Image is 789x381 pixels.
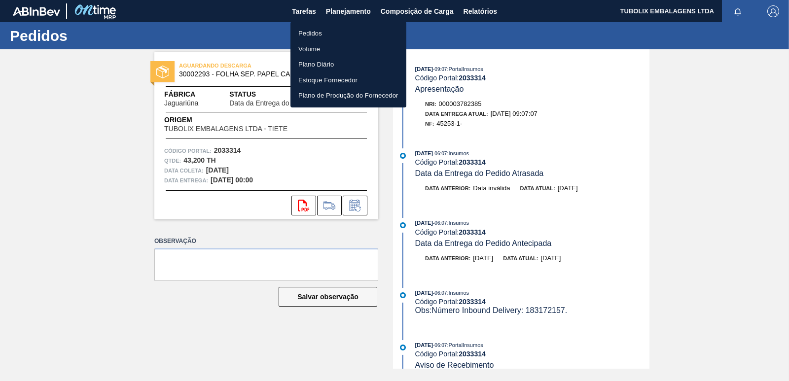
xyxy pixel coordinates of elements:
[290,41,406,57] a: Volume
[290,26,406,41] a: Pedidos
[290,57,406,72] a: Plano Diário
[290,88,406,104] a: Plano de Produção do Fornecedor
[290,72,406,88] a: Estoque Fornecedor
